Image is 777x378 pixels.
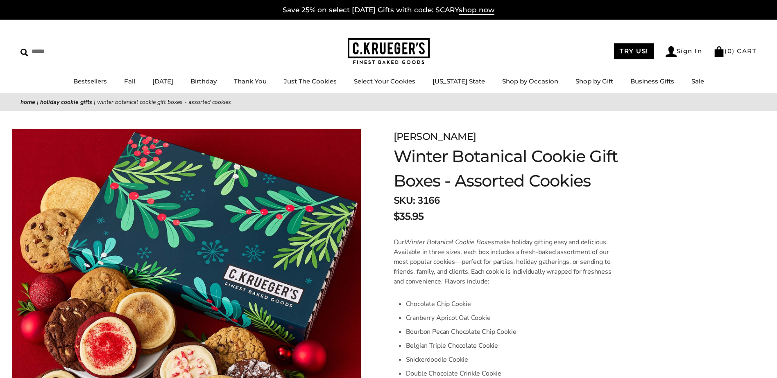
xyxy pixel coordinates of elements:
a: Home [20,98,35,106]
a: [DATE] [152,77,173,85]
li: Cranberry Apricot Oat Cookie [406,311,618,325]
a: Bestsellers [73,77,107,85]
a: Shop by Occasion [502,77,558,85]
a: Shop by Gift [575,77,613,85]
img: C.KRUEGER'S [348,38,430,65]
span: | [37,98,39,106]
span: | [94,98,95,106]
img: Account [666,46,677,57]
a: Birthday [190,77,217,85]
a: Save 25% on select [DATE] Gifts with code: SCARYshop now [283,6,494,15]
a: (0) CART [714,47,757,55]
span: shop now [459,6,494,15]
span: 3166 [417,194,439,207]
p: Our make holiday gifting easy and delicious. Available in three sizes, each box includes a fresh-... [394,237,618,286]
a: Thank You [234,77,267,85]
em: Winter Botanical Cookie Boxes [404,238,494,247]
h1: Winter Botanical Cookie Gift Boxes - Assorted Cookies [394,144,655,193]
input: Search [20,45,118,58]
span: 0 [727,47,732,55]
a: Select Your Cookies [354,77,415,85]
li: Chocolate Chip Cookie [406,297,618,311]
span: Winter Botanical Cookie Gift Boxes - Assorted Cookies [97,98,231,106]
a: Holiday Cookie Gifts [40,98,92,106]
a: [US_STATE] State [433,77,485,85]
img: Bag [714,46,725,57]
a: Just The Cookies [284,77,337,85]
span: $35.95 [394,209,424,224]
strong: SKU: [394,194,415,207]
a: Business Gifts [630,77,674,85]
li: Bourbon Pecan Chocolate Chip Cookie [406,325,618,339]
a: Sign In [666,46,702,57]
li: Snickerdoodle Cookie [406,353,618,367]
a: Fall [124,77,135,85]
li: Belgian Triple Chocolate Cookie [406,339,618,353]
a: Sale [691,77,704,85]
a: TRY US! [614,43,654,59]
nav: breadcrumbs [20,97,757,107]
div: [PERSON_NAME] [394,129,655,144]
img: Search [20,49,28,56]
